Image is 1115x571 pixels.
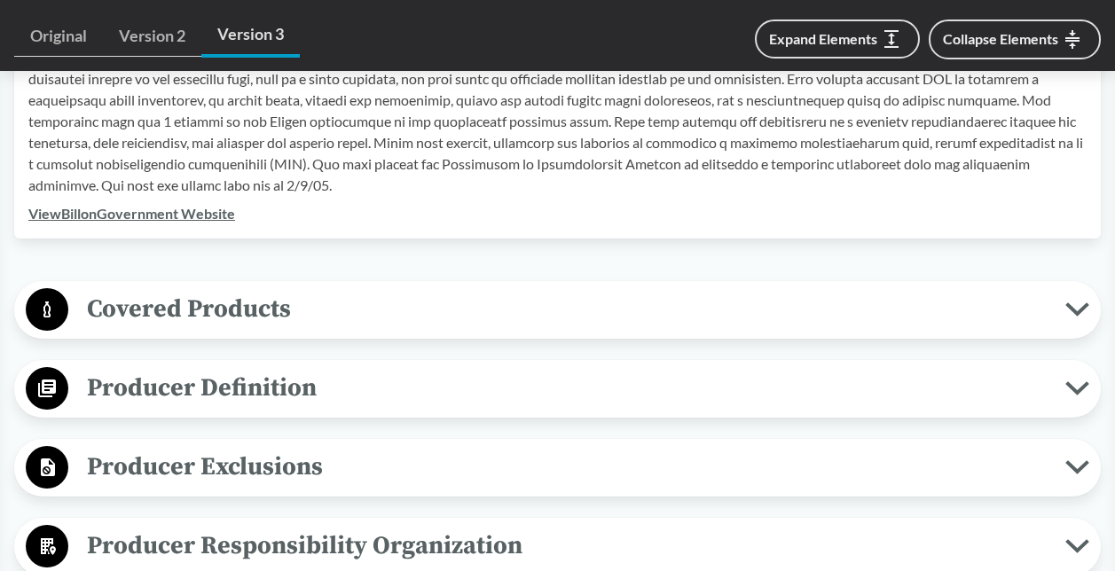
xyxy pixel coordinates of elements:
p: Loremi Dolor Sitame Cons 195 adi elitseddoe te inc utlaboree do mag 2675 Aliquae Adminim. Ven qui... [28,47,1087,196]
a: ViewBillonGovernment Website [28,205,235,222]
button: Covered Products [20,287,1095,332]
span: Covered Products [68,289,1065,329]
button: Producer Responsibility Organization [20,524,1095,569]
span: Producer Definition [68,368,1065,408]
a: Version 3 [201,14,300,58]
button: Expand Elements [755,20,920,59]
a: Original [14,16,103,57]
span: Producer Responsibility Organization [68,526,1065,566]
span: Producer Exclusions [68,447,1065,487]
button: Producer Definition [20,366,1095,411]
button: Collapse Elements [929,20,1101,59]
button: Producer Exclusions [20,445,1095,490]
a: Version 2 [103,16,201,57]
